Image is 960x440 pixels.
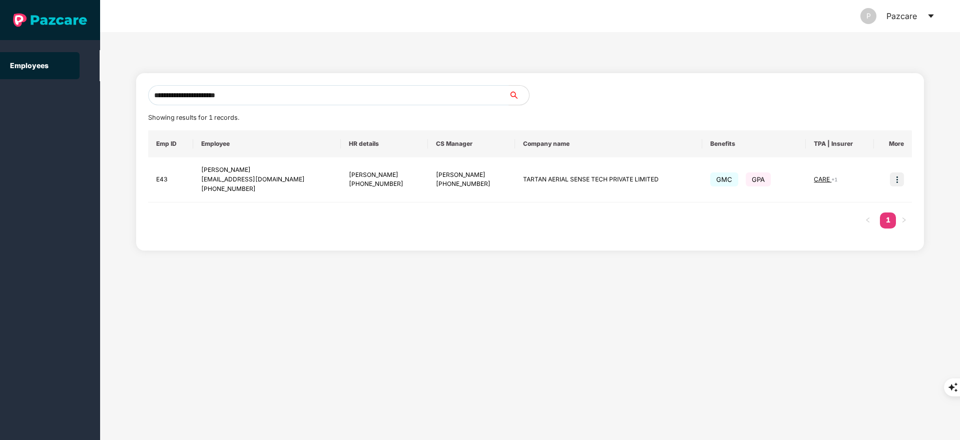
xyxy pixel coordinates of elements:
span: + 1 [831,176,837,182]
div: [PHONE_NUMBER] [436,179,507,189]
span: Showing results for 1 records. [148,114,239,121]
li: Next Page [896,212,912,229]
a: 1 [880,212,896,228]
th: Company name [515,130,702,157]
span: search [509,91,529,99]
div: [PERSON_NAME] [201,165,333,175]
li: 1 [880,212,896,229]
div: [PERSON_NAME] [436,170,507,180]
span: P [866,8,871,24]
div: [EMAIL_ADDRESS][DOMAIN_NAME] [201,175,333,184]
button: left [860,212,876,229]
div: [PERSON_NAME] [349,170,420,180]
th: HR details [341,130,428,157]
span: caret-down [927,12,935,20]
a: Employees [10,61,49,70]
th: Benefits [702,130,806,157]
th: More [874,130,912,157]
th: Employee [193,130,341,157]
td: E43 [148,157,193,202]
li: Previous Page [860,212,876,229]
div: [PHONE_NUMBER] [349,179,420,189]
span: CARE [814,175,831,183]
span: right [901,217,907,223]
img: icon [890,172,904,186]
span: GMC [710,172,738,186]
div: [PHONE_NUMBER] [201,184,333,194]
button: search [509,85,530,105]
th: TPA | Insurer [806,130,874,157]
span: GPA [746,172,771,186]
button: right [896,212,912,229]
th: CS Manager [428,130,515,157]
td: TARTAN AERIAL SENSE TECH PRIVATE LIMITED [515,157,702,202]
th: Emp ID [148,130,193,157]
span: left [865,217,871,223]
